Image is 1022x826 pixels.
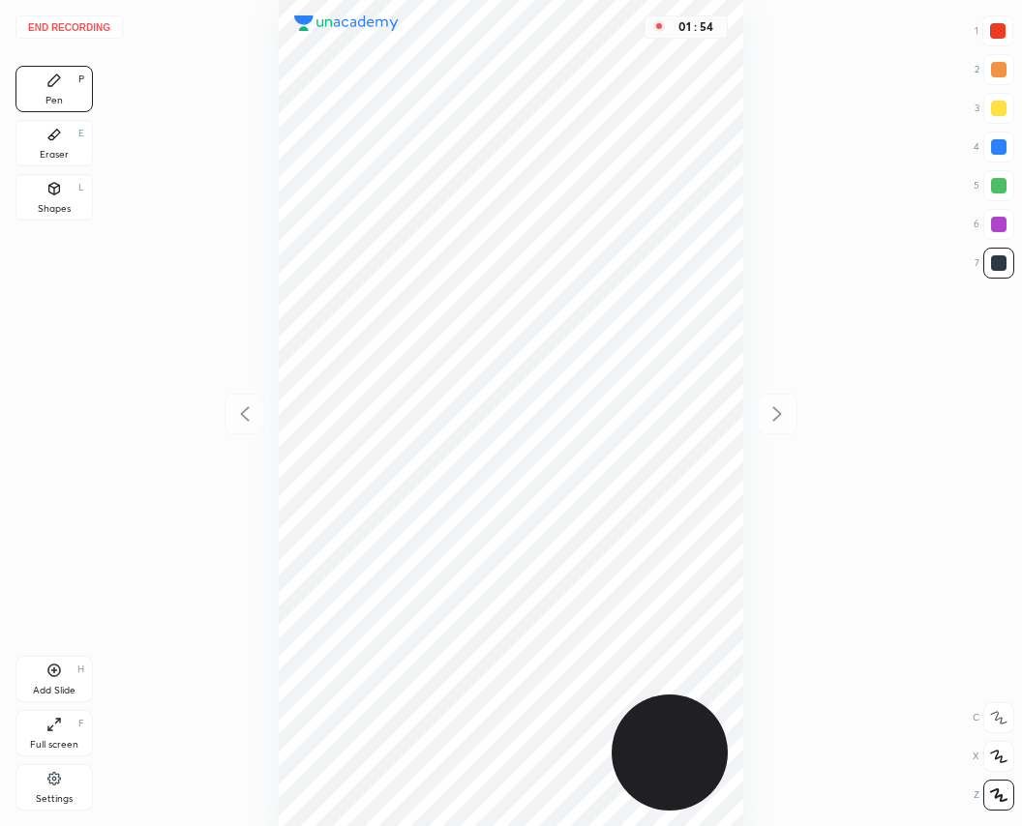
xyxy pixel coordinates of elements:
[973,702,1014,733] div: C
[77,664,84,674] div: H
[673,20,719,34] div: 01 : 54
[78,183,84,192] div: L
[294,15,399,31] img: logo.38c385cc.svg
[78,129,84,138] div: E
[974,209,1014,240] div: 6
[33,686,75,695] div: Add Slide
[974,170,1014,201] div: 5
[45,96,63,105] div: Pen
[40,150,69,160] div: Eraser
[975,248,1014,279] div: 7
[15,15,123,39] button: End recording
[975,93,1014,124] div: 3
[975,54,1014,85] div: 2
[974,780,1014,811] div: Z
[78,74,84,84] div: P
[30,740,78,750] div: Full screen
[975,15,1013,46] div: 1
[36,794,73,804] div: Settings
[973,741,1014,772] div: X
[38,204,71,214] div: Shapes
[974,132,1014,162] div: 4
[78,719,84,728] div: F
